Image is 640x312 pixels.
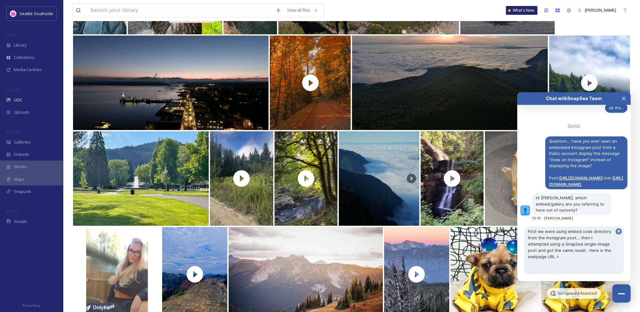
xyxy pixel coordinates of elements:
span: Privacy Policy [22,303,41,308]
img: thumbnail [270,36,351,130]
a: What's New [506,6,537,15]
div: [DATE] [517,124,631,129]
span: Library [14,42,26,48]
img: 4771da2d86e4a1b729a13ab7ce151d63 [520,205,530,215]
span: Question... have you ever seen an embedded Instagram post from a Public account display the messa... [549,139,623,187]
span: Socials [14,218,27,224]
span: UGC [14,97,22,103]
img: A sea of trees meets a sea of clouds... #clouds #tree #forest #canopy #cloudy #landscape #drone #... [352,36,547,130]
span: Seattle Southside [20,11,53,16]
span: Galleries [14,139,31,145]
a: Privacy Policy [22,301,41,309]
img: Umpqua Community College Campus is a beautiful place for learning and community events. I’ve atte... [73,131,209,226]
button: Close Chat [612,284,631,303]
span: [PERSON_NAME] [585,7,616,13]
img: thumbnail [549,36,630,130]
span: • [541,216,543,220]
span: COLLECT [6,87,20,92]
span: Uploads [14,109,30,115]
img: thumbnail [275,131,337,226]
span: MEDIA [6,32,17,37]
a: [PERSON_NAME] [575,4,619,16]
a: [URL][DOMAIN_NAME] [559,175,602,180]
span: Embeds [14,151,29,157]
span: SOCIALS [6,209,19,213]
img: uRWeGss8_400x400.jpg [10,10,16,17]
button: Close Chat [617,92,631,105]
span: Media Centres [14,67,42,73]
img: From The Mole Holes claim PNW Mini quartz cluster #CrystalsOfInstagram #CrystalHealing #CrystalLo... [485,131,565,226]
a: View all files [284,4,321,16]
img: Water Street, Port Townsend lights up at night... #drone #droneart #art #dronephotography #water ... [73,36,269,130]
div: 13:16 [PERSON_NAME] [532,216,577,220]
img: Contrary to what almost everyone I’ve met thinks, this wiener dog CAN HIKE! (she is a superstar) ... [339,131,420,226]
span: WIDGETS [6,129,21,134]
img: thumbnail [421,131,484,226]
span: Collections [14,54,35,60]
span: Hi [PERSON_NAME], which embed/gallery are you referring to here out of curiosity? [536,195,605,213]
span: Stories [14,164,27,170]
a: GoSquared Assistant [547,288,601,299]
a: [URL][DOMAIN_NAME] [549,175,623,187]
span: ok thx.. [609,105,624,110]
img: thumbnail [210,131,273,226]
input: Search your library [87,3,273,17]
div: Chat with SnapSea Team [529,95,619,102]
span: Maps [14,176,24,182]
span: SnapLink [14,189,31,195]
